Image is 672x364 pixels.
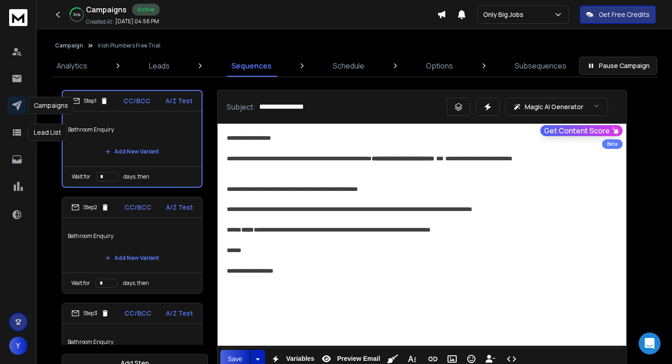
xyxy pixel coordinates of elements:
[9,337,27,355] button: Y
[73,12,80,17] p: 34 %
[639,332,661,354] div: Open Intercom Messenger
[124,203,151,212] p: CC/BCC
[115,18,159,25] p: [DATE] 04:56 PM
[28,124,67,141] div: Lead List
[602,139,623,149] div: Beta
[72,173,91,180] p: Wait for
[72,97,108,105] div: Step 1
[226,55,277,77] a: Sequences
[98,42,160,49] p: Irish Plumbers Free Trial
[123,96,150,106] p: CC/BCC
[421,55,459,77] a: Options
[333,60,364,71] p: Schedule
[71,203,109,211] div: Step 2
[284,355,316,363] span: Variables
[227,101,256,112] p: Subject:
[57,60,87,71] p: Analytics
[124,309,151,318] p: CC/BCC
[86,18,113,26] p: Created At:
[149,60,170,71] p: Leads
[327,55,370,77] a: Schedule
[165,96,192,106] p: A/Z Test
[483,10,527,19] p: Only Big Jobs
[55,42,83,49] button: Campaign
[505,98,608,116] button: Magic AI Generator
[579,57,657,75] button: Pause Campaign
[231,60,272,71] p: Sequences
[28,97,74,114] div: Campaigns
[515,60,566,71] p: Subsequences
[71,309,109,317] div: Step 3
[9,9,27,26] img: logo
[86,4,127,15] h1: Campaigns
[123,173,149,180] p: days, then
[525,102,583,111] p: Magic AI Generator
[123,280,149,287] p: days, then
[599,10,650,19] p: Get Free Credits
[71,280,90,287] p: Wait for
[426,60,453,71] p: Options
[166,203,193,212] p: A/Z Test
[509,55,572,77] a: Subsequences
[68,329,197,355] p: Bathroom Enquiry
[98,249,166,267] button: Add New Variant
[166,309,193,318] p: A/Z Test
[68,223,197,249] p: Bathroom Enquiry
[98,142,166,161] button: Add New Variant
[62,197,203,294] li: Step2CC/BCCA/Z TestBathroom EnquiryAdd New VariantWait fordays, then
[132,4,160,16] div: Active
[144,55,175,77] a: Leads
[540,125,623,136] button: Get Content Score
[62,90,203,188] li: Step1CC/BCCA/Z TestBathroom EnquiryAdd New VariantWait fordays, then
[68,117,196,142] p: Bathroom Enquiry
[335,355,382,363] span: Preview Email
[580,5,656,24] button: Get Free Credits
[51,55,93,77] a: Analytics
